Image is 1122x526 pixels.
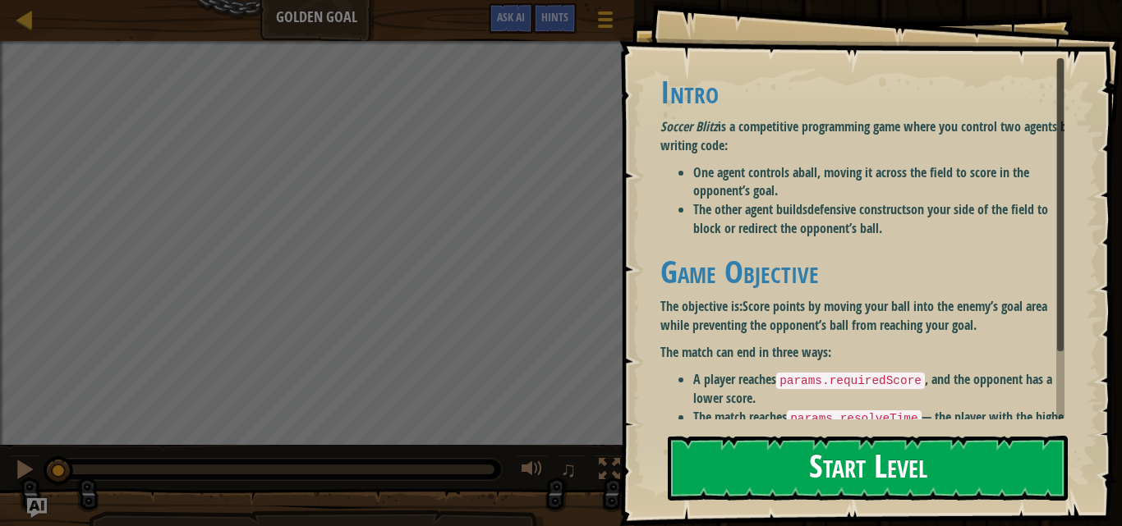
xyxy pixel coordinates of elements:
button: Toggle fullscreen [593,455,626,488]
code: params.requiredScore [776,373,925,389]
h1: Intro [660,75,1077,109]
p: The match can end in three ways: [660,343,1077,362]
span: ♫ [560,457,577,482]
li: The match reaches — the player with the higher score wins. [693,408,1077,446]
h1: Game Objective [660,254,1077,289]
li: A player reaches , and the opponent has a lower score. [693,370,1077,408]
strong: defensive constructs [807,200,911,218]
li: One agent controls a , moving it across the field to score in the opponent’s goal. [693,163,1077,201]
span: Ask AI [497,9,525,25]
strong: Score points by moving your ball into the enemy’s goal area while preventing the opponent’s ball ... [660,297,1047,334]
strong: ball [798,163,817,181]
li: The other agent builds on your side of the field to block or redirect the opponent’s ball. [693,200,1077,238]
button: Ask AI [27,498,47,518]
code: params.resolveTime [787,410,921,427]
span: Hints [541,9,568,25]
button: Ask AI [489,3,533,34]
p: The objective is: [660,297,1077,335]
button: Ctrl + P: Pause [8,455,41,488]
button: ♫ [557,455,585,488]
button: Adjust volume [516,455,549,488]
em: Soccer Blitz [660,117,718,135]
button: Show game menu [585,3,626,42]
button: Start Level [668,436,1068,501]
p: is a competitive programming game where you control two agents by writing code: [660,117,1077,155]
